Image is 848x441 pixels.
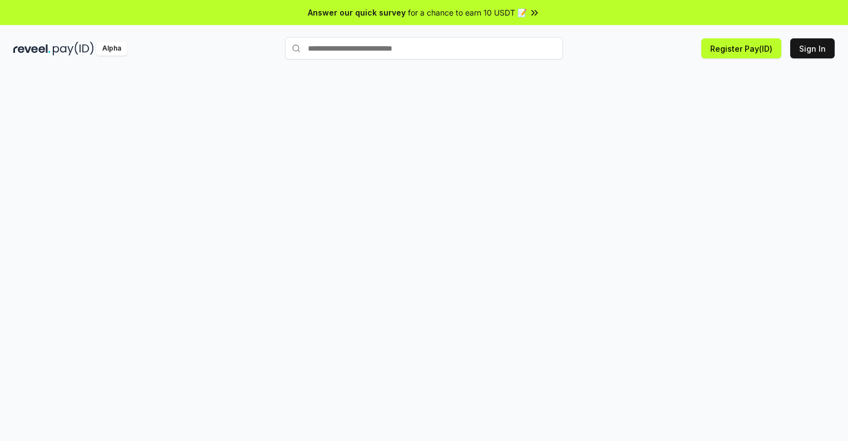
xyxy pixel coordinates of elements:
[408,7,527,18] span: for a chance to earn 10 USDT 📝
[13,42,51,56] img: reveel_dark
[308,7,406,18] span: Answer our quick survey
[701,38,781,58] button: Register Pay(ID)
[53,42,94,56] img: pay_id
[790,38,835,58] button: Sign In
[96,42,127,56] div: Alpha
